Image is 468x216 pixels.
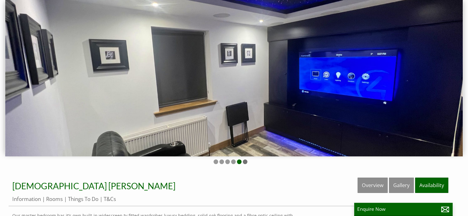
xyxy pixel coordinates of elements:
a: Information [12,195,41,202]
a: Rooms [46,195,63,202]
a: [DEMOGRAPHIC_DATA] [PERSON_NAME] [12,181,175,191]
a: Overview [358,178,388,193]
a: Availability [415,178,448,193]
a: Gallery [389,178,414,193]
p: Enquire Now [357,206,450,212]
a: T&Cs [104,195,116,202]
a: Things To Do [68,195,98,202]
